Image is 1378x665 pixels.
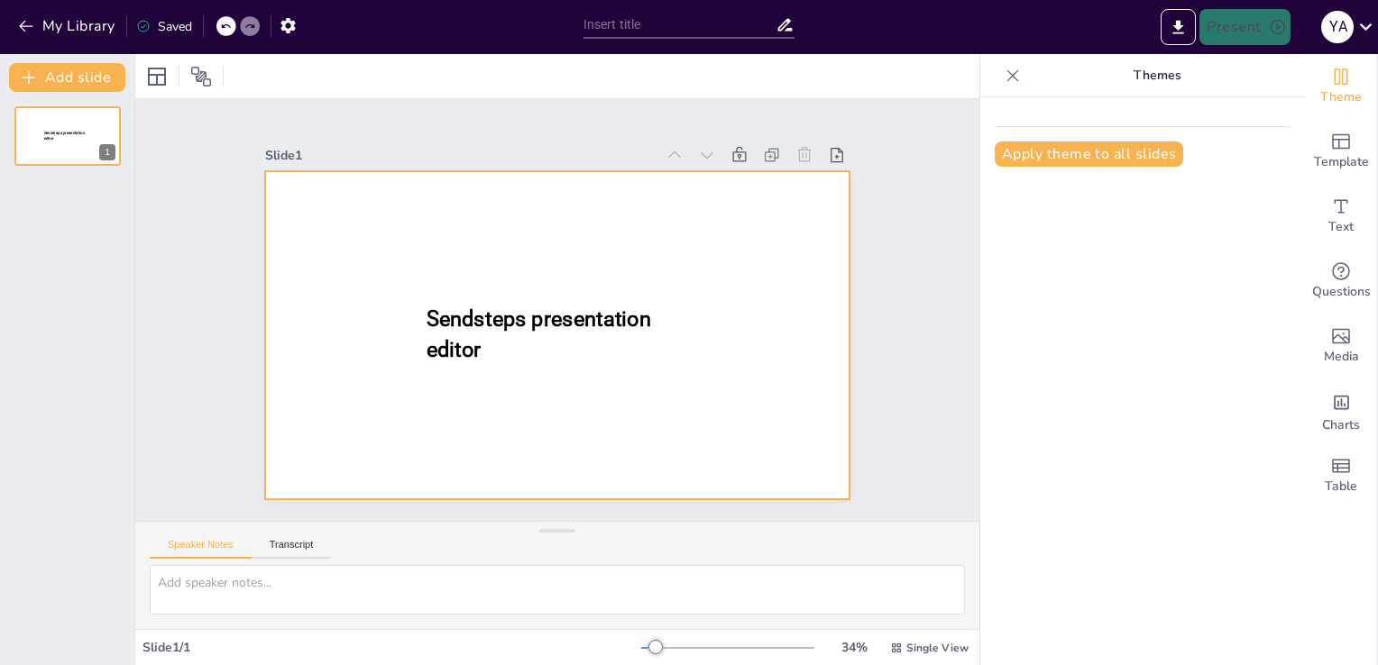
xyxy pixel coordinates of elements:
[1305,184,1377,249] div: Add text boxes
[1305,119,1377,184] div: Add ready made slides
[1305,54,1377,119] div: Change the overall theme
[9,63,125,92] button: Add slide
[1321,9,1354,45] button: Y A
[1027,54,1287,97] p: Themes
[265,147,654,164] div: Slide 1
[142,639,641,656] div: Slide 1 / 1
[995,141,1183,167] button: Apply theme to all slides
[1305,249,1377,314] div: Get real-time input from your audience
[14,12,123,41] button: My Library
[1314,152,1369,172] span: Template
[252,539,332,559] button: Transcript
[1305,314,1377,378] div: Add images, graphics, shapes or video
[150,539,252,559] button: Speaker Notes
[1322,415,1360,435] span: Charts
[1320,87,1362,107] span: Theme
[1312,282,1371,302] span: Questions
[190,66,212,87] span: Position
[832,639,876,656] div: 34 %
[1328,217,1354,237] span: Text
[1325,477,1357,496] span: Table
[1161,9,1196,45] button: Export to PowerPoint
[583,12,776,38] input: Insert title
[427,307,651,362] span: Sendsteps presentation editor
[99,144,115,160] div: 1
[1199,9,1290,45] button: Present
[142,62,171,91] div: Layout
[44,131,85,141] span: Sendsteps presentation editor
[1305,443,1377,508] div: Add a table
[906,641,969,655] span: Single View
[1321,11,1354,43] div: Y A
[1324,347,1359,367] span: Media
[1305,378,1377,443] div: Add charts and graphs
[136,18,192,35] div: Saved
[14,106,121,166] div: 1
